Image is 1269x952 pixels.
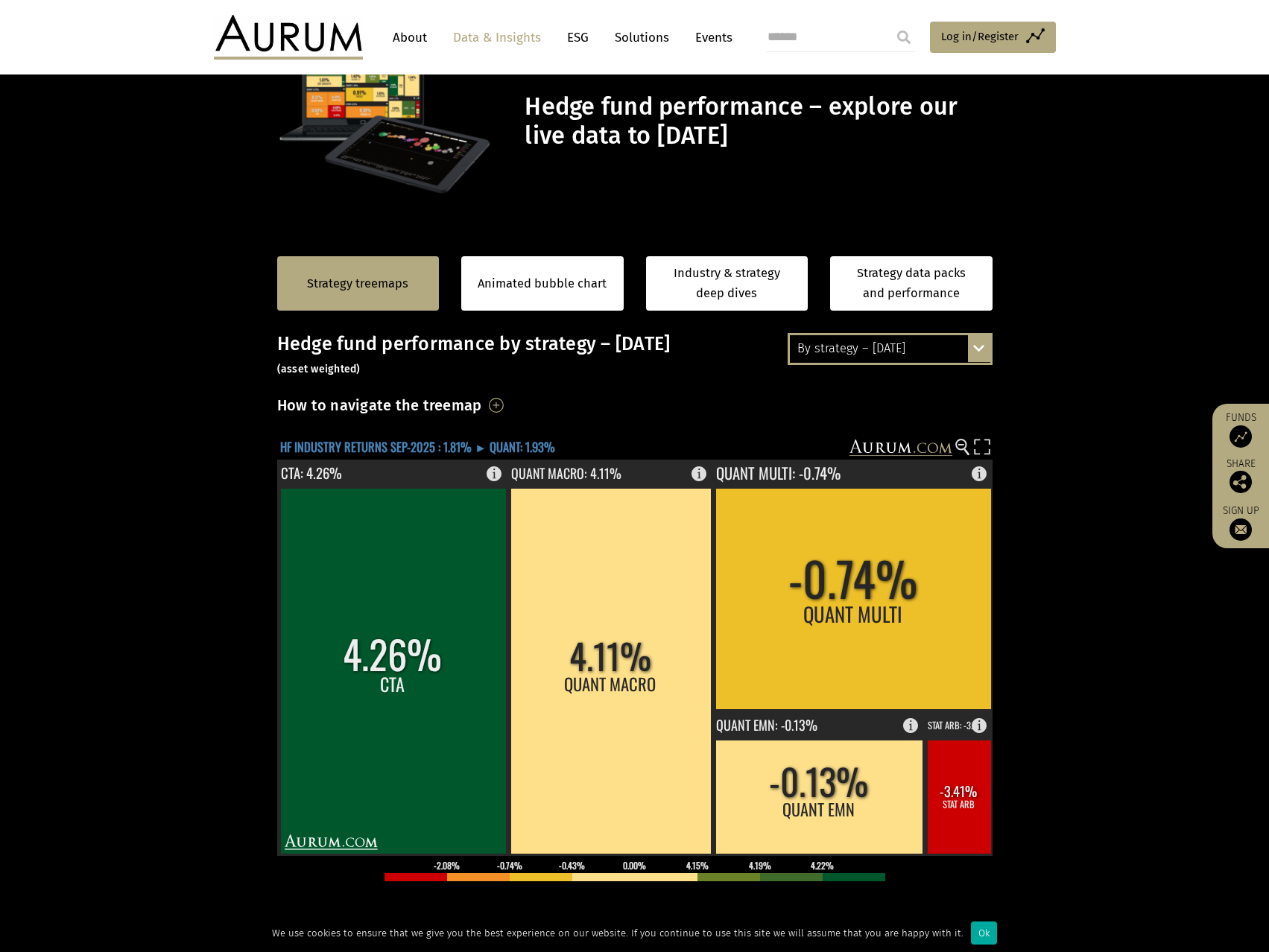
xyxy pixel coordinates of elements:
a: Industry & strategy deep dives [646,256,808,311]
a: Solutions [607,24,677,51]
img: Aurum [214,15,363,60]
div: By strategy – [DATE] [790,335,990,362]
a: Strategy treemaps [307,274,408,293]
h3: How to navigate the treemap [277,393,482,418]
a: Log in/Register [930,22,1056,53]
input: Submit [889,22,919,52]
div: Ok [971,921,997,945]
img: Access Funds [1230,425,1252,448]
a: Funds [1220,411,1262,448]
h3: Hedge fund performance by strategy – [DATE] [277,333,993,378]
a: Strategy data packs and performance [830,256,993,311]
img: Share this post [1230,471,1252,493]
a: Animated bubble chart [478,274,607,293]
a: About [385,24,434,51]
h1: Hedge fund performance – explore our live data to [DATE] [525,92,988,150]
a: ESG [560,24,596,51]
small: (asset weighted) [277,363,361,375]
span: Log in/Register [941,28,1019,45]
div: Share [1220,459,1262,493]
a: Sign up [1220,504,1262,541]
a: Events [688,24,732,51]
a: Data & Insights [446,24,548,51]
img: Sign up to our newsletter [1230,518,1252,541]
